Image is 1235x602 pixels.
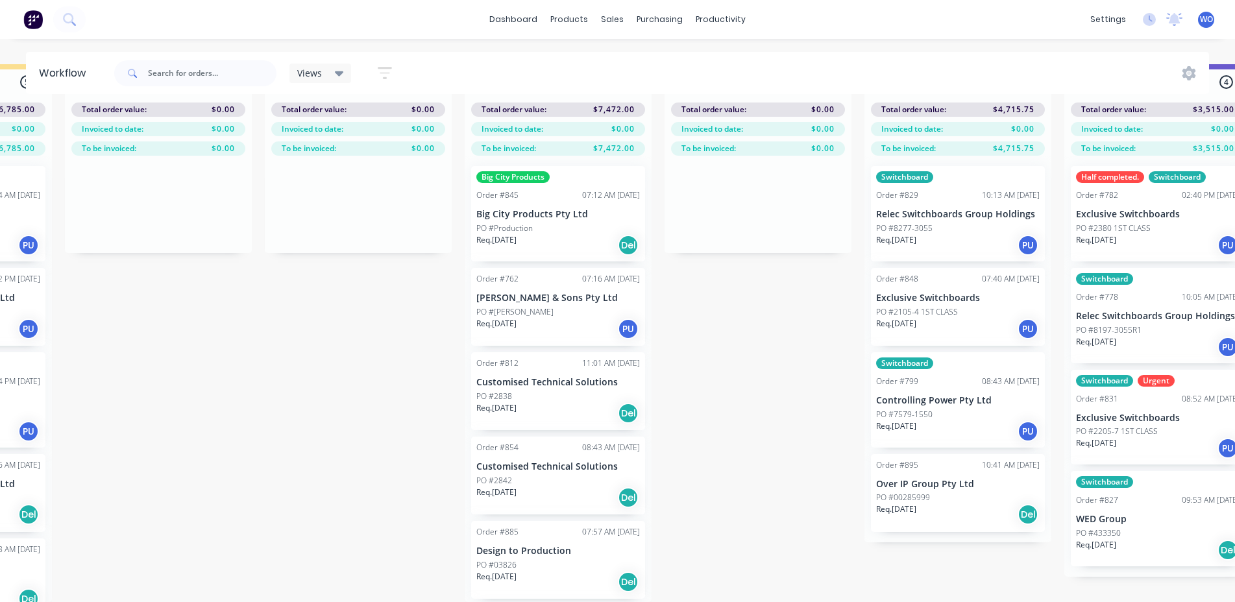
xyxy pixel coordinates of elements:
[876,318,916,330] p: Req. [DATE]
[993,104,1034,115] span: $4,715.75
[212,123,235,135] span: $0.00
[1081,104,1146,115] span: Total order value:
[18,235,39,256] div: PU
[476,273,519,285] div: Order #762
[611,123,635,135] span: $0.00
[282,123,343,135] span: Invoiced to date:
[544,10,594,29] div: products
[594,10,630,29] div: sales
[471,521,645,599] div: Order #88507:57 AM [DATE]Design to ProductionPO #03826Req.[DATE]Del
[871,166,1045,261] div: SwitchboardOrder #82910:13 AM [DATE]Relec Switchboards Group HoldingsPO #8277-3055Req.[DATE]PU
[1076,539,1116,551] p: Req. [DATE]
[871,268,1045,346] div: Order #84807:40 AM [DATE]Exclusive SwitchboardsPO #2105-4 1ST CLASSReq.[DATE]PU
[411,104,435,115] span: $0.00
[476,402,517,414] p: Req. [DATE]
[593,104,635,115] span: $7,472.00
[876,395,1040,406] p: Controlling Power Pty Ltd
[618,572,639,592] div: Del
[582,442,640,453] div: 08:43 AM [DATE]
[582,273,640,285] div: 07:16 AM [DATE]
[982,273,1040,285] div: 07:40 AM [DATE]
[23,10,43,29] img: Factory
[483,10,544,29] a: dashboard
[1081,143,1136,154] span: To be invoiced:
[476,461,640,472] p: Customised Technical Solutions
[471,352,645,430] div: Order #81211:01 AM [DATE]Customised Technical SolutionsPO #2838Req.[DATE]Del
[681,143,736,154] span: To be invoiced:
[1193,104,1234,115] span: $3,515.00
[476,571,517,583] p: Req. [DATE]
[1076,234,1116,246] p: Req. [DATE]
[1076,527,1121,539] p: PO #433350
[1076,273,1133,285] div: Switchboard
[39,66,92,81] div: Workflow
[982,459,1040,471] div: 10:41 AM [DATE]
[1200,14,1213,25] span: WO
[982,189,1040,201] div: 10:13 AM [DATE]
[18,421,39,442] div: PU
[1149,171,1206,183] div: Switchboard
[1084,10,1132,29] div: settings
[876,376,918,387] div: Order #799
[282,104,347,115] span: Total order value:
[282,143,336,154] span: To be invoiced:
[593,143,635,154] span: $7,472.00
[1076,494,1118,506] div: Order #827
[476,357,519,369] div: Order #812
[1018,235,1038,256] div: PU
[876,273,918,285] div: Order #848
[871,454,1045,532] div: Order #89510:41 AM [DATE]Over IP Group Pty LtdPO #00285999Req.[DATE]Del
[618,319,639,339] div: PU
[476,475,512,487] p: PO #2842
[582,357,640,369] div: 11:01 AM [DATE]
[476,559,517,571] p: PO #03826
[681,104,746,115] span: Total order value:
[476,171,550,183] div: Big City Products
[630,10,689,29] div: purchasing
[876,420,916,432] p: Req. [DATE]
[212,104,235,115] span: $0.00
[1081,123,1143,135] span: Invoiced to date:
[1138,375,1175,387] div: Urgent
[1211,123,1234,135] span: $0.00
[476,189,519,201] div: Order #845
[1018,319,1038,339] div: PU
[82,143,136,154] span: To be invoiced:
[1018,421,1038,442] div: PU
[689,10,752,29] div: productivity
[476,318,517,330] p: Req. [DATE]
[18,319,39,339] div: PU
[876,171,933,183] div: Switchboard
[1076,375,1133,387] div: Switchboard
[876,223,933,234] p: PO #8277-3055
[1193,143,1234,154] span: $3,515.00
[212,143,235,154] span: $0.00
[876,409,933,420] p: PO #7579-1550
[476,209,640,220] p: Big City Products Pty Ltd
[1076,324,1142,336] p: PO #8197-3055R1
[876,459,918,471] div: Order #895
[482,123,543,135] span: Invoiced to date:
[411,143,435,154] span: $0.00
[881,123,943,135] span: Invoiced to date:
[618,235,639,256] div: Del
[476,377,640,388] p: Customised Technical Solutions
[811,143,835,154] span: $0.00
[471,268,645,346] div: Order #76207:16 AM [DATE][PERSON_NAME] & Sons Pty LtdPO #[PERSON_NAME]Req.[DATE]PU
[1076,437,1116,449] p: Req. [DATE]
[1011,123,1034,135] span: $0.00
[1076,336,1116,348] p: Req. [DATE]
[582,526,640,538] div: 07:57 AM [DATE]
[476,442,519,453] div: Order #854
[471,437,645,514] div: Order #85408:43 AM [DATE]Customised Technical SolutionsPO #2842Req.[DATE]Del
[1076,171,1144,183] div: Half completed.
[1076,426,1158,437] p: PO #2205-7 1ST CLASS
[476,546,640,557] p: Design to Production
[1076,189,1118,201] div: Order #782
[471,166,645,261] div: Big City ProductsOrder #84507:12 AM [DATE]Big City Products Pty LtdPO #ProductionReq.[DATE]Del
[876,189,918,201] div: Order #829
[876,209,1040,220] p: Relec Switchboards Group Holdings
[18,504,39,525] div: Del
[876,306,958,318] p: PO #2105-4 1ST CLASS
[881,143,936,154] span: To be invoiced:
